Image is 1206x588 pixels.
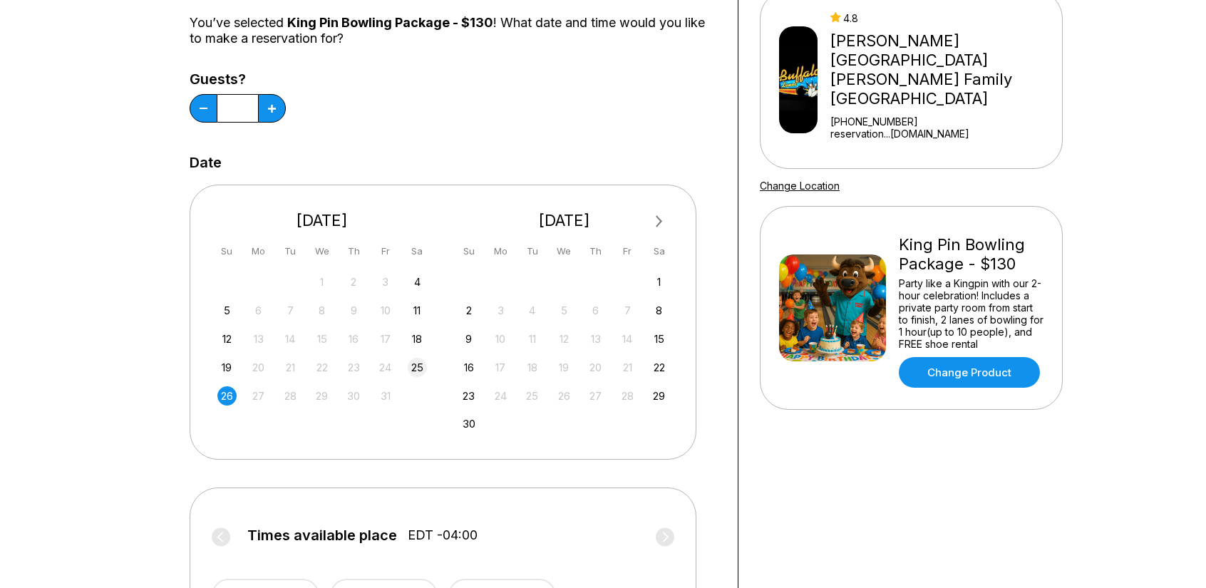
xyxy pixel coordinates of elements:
[376,301,395,320] div: Not available Friday, October 10th, 2025
[376,386,395,406] div: Not available Friday, October 31st, 2025
[586,386,605,406] div: Not available Thursday, November 27th, 2025
[249,301,268,320] div: Not available Monday, October 6th, 2025
[249,386,268,406] div: Not available Monday, October 27th, 2025
[217,242,237,261] div: Su
[649,358,669,377] div: Choose Saturday, November 22nd, 2025
[215,271,429,406] div: month 2025-10
[190,15,716,46] div: You’ve selected ! What date and time would you like to make a reservation for?
[458,271,671,434] div: month 2025-11
[217,329,237,349] div: Choose Sunday, October 12th, 2025
[555,358,574,377] div: Not available Wednesday, November 19th, 2025
[491,301,510,320] div: Not available Monday, November 3rd, 2025
[312,301,331,320] div: Not available Wednesday, October 8th, 2025
[408,329,427,349] div: Choose Saturday, October 18th, 2025
[281,358,300,377] div: Not available Tuesday, October 21st, 2025
[376,329,395,349] div: Not available Friday, October 17th, 2025
[312,272,331,292] div: Not available Wednesday, October 1st, 2025
[287,15,493,30] span: King Pin Bowling Package - $130
[344,358,364,377] div: Not available Thursday, October 23rd, 2025
[586,329,605,349] div: Not available Thursday, November 13th, 2025
[618,386,637,406] div: Not available Friday, November 28th, 2025
[618,358,637,377] div: Not available Friday, November 21st, 2025
[830,128,1056,140] a: reservation...[DOMAIN_NAME]
[491,386,510,406] div: Not available Monday, November 24th, 2025
[618,329,637,349] div: Not available Friday, November 14th, 2025
[779,254,886,361] img: King Pin Bowling Package - $130
[408,527,478,543] span: EDT -04:00
[376,242,395,261] div: Fr
[899,277,1043,350] div: Party like a Kingpin with our 2-hour celebration! Includes a private party room from start to fin...
[618,301,637,320] div: Not available Friday, November 7th, 2025
[555,386,574,406] div: Not available Wednesday, November 26th, 2025
[344,242,364,261] div: Th
[648,210,671,233] button: Next Month
[491,358,510,377] div: Not available Monday, November 17th, 2025
[217,386,237,406] div: Choose Sunday, October 26th, 2025
[408,272,427,292] div: Choose Saturday, October 4th, 2025
[459,301,478,320] div: Choose Sunday, November 2nd, 2025
[344,272,364,292] div: Not available Thursday, October 2nd, 2025
[459,358,478,377] div: Choose Sunday, November 16th, 2025
[830,12,1056,24] div: 4.8
[760,180,840,192] a: Change Location
[247,527,397,543] span: Times available place
[344,329,364,349] div: Not available Thursday, October 16th, 2025
[830,31,1056,108] div: [PERSON_NAME][GEOGRAPHIC_DATA] [PERSON_NAME] Family [GEOGRAPHIC_DATA]
[408,301,427,320] div: Choose Saturday, October 11th, 2025
[281,329,300,349] div: Not available Tuesday, October 14th, 2025
[190,155,222,170] label: Date
[249,329,268,349] div: Not available Monday, October 13th, 2025
[459,386,478,406] div: Choose Sunday, November 23rd, 2025
[376,358,395,377] div: Not available Friday, October 24th, 2025
[555,242,574,261] div: We
[190,71,286,87] label: Guests?
[217,301,237,320] div: Choose Sunday, October 5th, 2025
[522,358,542,377] div: Not available Tuesday, November 18th, 2025
[491,242,510,261] div: Mo
[522,386,542,406] div: Not available Tuesday, November 25th, 2025
[459,242,478,261] div: Su
[491,329,510,349] div: Not available Monday, November 10th, 2025
[522,242,542,261] div: Tu
[899,357,1040,388] a: Change Product
[618,242,637,261] div: Fr
[212,211,433,230] div: [DATE]
[312,242,331,261] div: We
[312,358,331,377] div: Not available Wednesday, October 22nd, 2025
[408,242,427,261] div: Sa
[459,414,478,433] div: Choose Sunday, November 30th, 2025
[249,242,268,261] div: Mo
[779,26,818,133] img: Buffaloe Lanes Mebane Family Bowling Center
[522,329,542,349] div: Not available Tuesday, November 11th, 2025
[408,358,427,377] div: Choose Saturday, October 25th, 2025
[249,358,268,377] div: Not available Monday, October 20th, 2025
[454,211,675,230] div: [DATE]
[649,386,669,406] div: Choose Saturday, November 29th, 2025
[376,272,395,292] div: Not available Friday, October 3rd, 2025
[281,242,300,261] div: Tu
[344,386,364,406] div: Not available Thursday, October 30th, 2025
[830,115,1056,128] div: [PHONE_NUMBER]
[899,235,1043,274] div: King Pin Bowling Package - $130
[586,301,605,320] div: Not available Thursday, November 6th, 2025
[555,329,574,349] div: Not available Wednesday, November 12th, 2025
[649,272,669,292] div: Choose Saturday, November 1st, 2025
[522,301,542,320] div: Not available Tuesday, November 4th, 2025
[217,358,237,377] div: Choose Sunday, October 19th, 2025
[555,301,574,320] div: Not available Wednesday, November 5th, 2025
[586,358,605,377] div: Not available Thursday, November 20th, 2025
[649,329,669,349] div: Choose Saturday, November 15th, 2025
[281,301,300,320] div: Not available Tuesday, October 7th, 2025
[586,242,605,261] div: Th
[649,301,669,320] div: Choose Saturday, November 8th, 2025
[281,386,300,406] div: Not available Tuesday, October 28th, 2025
[649,242,669,261] div: Sa
[312,329,331,349] div: Not available Wednesday, October 15th, 2025
[459,329,478,349] div: Choose Sunday, November 9th, 2025
[344,301,364,320] div: Not available Thursday, October 9th, 2025
[312,386,331,406] div: Not available Wednesday, October 29th, 2025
